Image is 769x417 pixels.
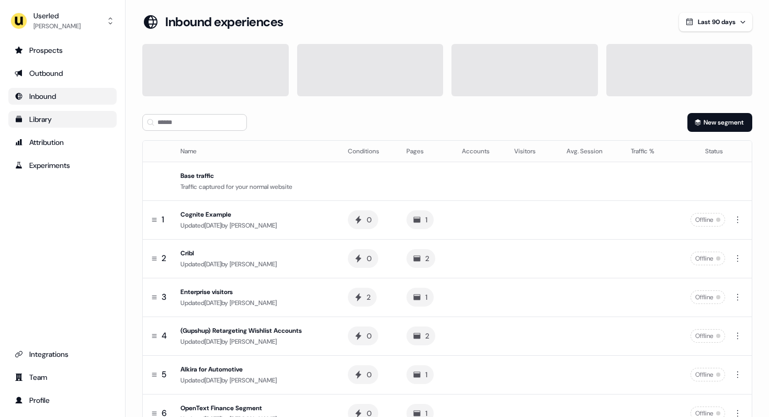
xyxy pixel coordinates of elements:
div: Userled [33,10,81,21]
span: [PERSON_NAME] [230,337,277,346]
div: 2 [425,331,429,341]
a: Go to prospects [8,42,117,59]
a: Go to outbound experience [8,65,117,82]
div: 0 [367,369,372,380]
div: 0 [367,253,372,264]
th: Traffic % [623,141,672,162]
span: 4 [162,330,167,342]
div: [PERSON_NAME] [33,21,81,31]
div: 2 [425,253,429,264]
span: [PERSON_NAME] [230,299,277,307]
th: Accounts [454,141,506,162]
div: Offline [691,329,725,343]
div: Cribl [180,248,331,258]
button: 2 [406,249,435,268]
div: Inbound [15,91,110,102]
div: Updated [DATE] by [180,259,331,269]
div: OpenText Finance Segment [180,403,331,413]
th: Avg. Session [558,141,623,162]
th: Name [176,141,340,162]
div: Offline [691,213,725,227]
a: Go to experiments [8,157,117,174]
div: Team [15,372,110,382]
th: Conditions [340,141,398,162]
div: Enterprise visitors [180,287,331,297]
span: 3 [162,291,166,303]
div: Base traffic [180,171,331,181]
span: 5 [162,369,166,380]
h3: Inbound experiences [165,14,284,30]
div: Updated [DATE] by [180,336,331,347]
div: Offline [691,290,725,304]
a: Go to integrations [8,346,117,363]
span: [PERSON_NAME] [230,376,277,385]
button: 1 [406,210,434,229]
div: Library [15,114,110,125]
a: Go to templates [8,111,117,128]
button: 1 [406,365,434,384]
div: Profile [15,395,110,405]
div: Updated [DATE] by [180,220,331,231]
button: 1 [406,288,434,307]
th: Visitors [506,141,558,162]
button: 2 [406,326,435,345]
span: [PERSON_NAME] [230,221,277,230]
div: Updated [DATE] by [180,298,331,308]
div: Cognite Example [180,209,331,220]
div: Offline [691,368,725,381]
div: Experiments [15,160,110,171]
div: Alkira for Automotive [180,364,331,375]
div: 2 [367,292,370,302]
div: Attribution [15,137,110,148]
th: Pages [398,141,454,162]
a: Go to team [8,369,117,386]
span: 1 [162,214,164,226]
button: Last 90 days [679,13,752,31]
a: Go to profile [8,392,117,409]
div: 0 [367,331,372,341]
div: Traffic captured for your normal website [180,182,331,192]
span: 2 [162,253,166,264]
div: 1 [425,369,427,380]
div: Prospects [15,45,110,55]
button: 2 [348,288,377,307]
div: 1 [425,292,427,302]
div: Integrations [15,349,110,359]
div: 1 [425,215,427,225]
a: Go to Inbound [8,88,117,105]
div: Status [680,146,723,156]
div: 0 [367,215,372,225]
span: Last 90 days [698,18,736,26]
button: New segment [687,113,752,132]
div: (Gupshup) Retargeting Wishlist Accounts [180,325,331,336]
div: Offline [691,252,725,265]
span: [PERSON_NAME] [230,260,277,268]
div: Updated [DATE] by [180,375,331,386]
button: Userled[PERSON_NAME] [8,8,117,33]
a: Go to attribution [8,134,117,151]
div: Outbound [15,68,110,78]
